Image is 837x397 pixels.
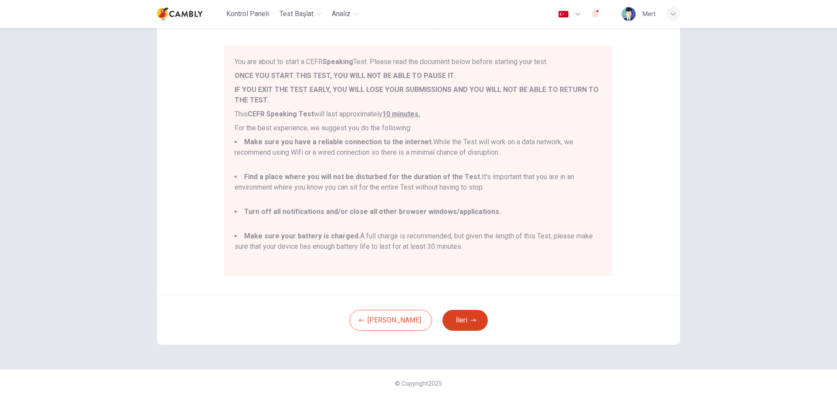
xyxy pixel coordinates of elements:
[235,137,602,168] li: While the Test will work on a data network, we recommend using Wifi or a wired connection so ther...
[244,207,501,216] b: Turn off all notifications and/or close all other browser windows/applications.
[235,85,599,104] b: IF YOU EXIT THE TEST EARLY, YOU WILL LOSE YOUR SUBMISSIONS AND YOU WILL NOT BE ABLE TO RETURN TO ...
[328,6,362,22] button: Analiz
[235,231,602,262] li: A full charge is recommended, but given the length of this Test, please make sure that your devic...
[643,9,656,19] div: Mert
[323,58,353,66] strong: Speaking
[558,11,569,17] img: tr
[248,110,314,118] b: CEFR Speaking Test
[442,310,488,331] button: İleri
[223,6,272,22] button: Kontrol Paneli
[276,6,325,22] button: Test Başlat
[235,71,455,80] b: ONCE YOU START THIS TEST, YOU WILL NOT BE ABLE TO PAUSE IT.
[244,138,433,146] b: Make sure you have a reliable connection to the internet.
[157,5,223,23] a: Cambly logo
[235,123,602,133] p: For the best experience, we suggest you do the following:
[332,9,350,19] span: Analiz
[279,9,313,19] span: Test Başlat
[382,110,420,118] u: 10 minutes.
[395,380,442,387] span: © Copyright 2025
[244,232,360,240] b: Make sure your battery is charged.
[235,109,602,119] p: This will last approximately
[235,57,602,67] p: You are about to start a CEFR Test. Please read the document below before starting your test.
[244,173,482,181] b: Find a place where you will not be disturbed for the duration of the Test.
[157,5,203,23] img: Cambly logo
[350,310,432,331] button: [PERSON_NAME]
[235,172,602,203] li: It's important that you are in an environment where you know you can sit for the entire Test with...
[226,9,269,19] span: Kontrol Paneli
[622,7,636,21] img: Profile picture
